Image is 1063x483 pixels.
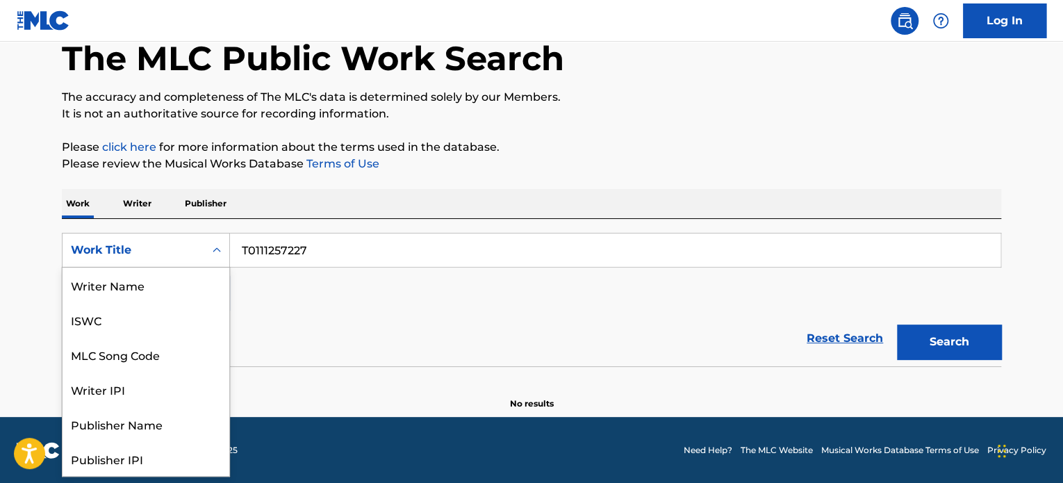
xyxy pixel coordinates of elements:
[510,381,554,410] p: No results
[821,444,979,457] a: Musical Works Database Terms of Use
[181,189,231,218] p: Publisher
[63,302,229,337] div: ISWC
[119,189,156,218] p: Writer
[932,13,949,29] img: help
[63,268,229,302] div: Writer Name
[63,372,229,407] div: Writer IPI
[102,140,156,154] a: click here
[963,3,1046,38] a: Log In
[800,323,890,354] a: Reset Search
[71,242,196,259] div: Work Title
[897,325,1001,359] button: Search
[891,7,918,35] a: Public Search
[998,430,1006,472] div: Drag
[63,337,229,372] div: MLC Song Code
[17,442,60,459] img: logo
[62,233,1001,366] form: Search Form
[63,407,229,441] div: Publisher Name
[994,416,1063,483] iframe: Chat Widget
[987,444,1046,457] a: Privacy Policy
[62,106,1001,122] p: It is not an authoritative source for recording information.
[17,10,70,31] img: MLC Logo
[62,139,1001,156] p: Please for more information about the terms used in the database.
[896,13,913,29] img: search
[741,444,813,457] a: The MLC Website
[63,441,229,476] div: Publisher IPI
[304,157,379,170] a: Terms of Use
[62,89,1001,106] p: The accuracy and completeness of The MLC's data is determined solely by our Members.
[62,189,94,218] p: Work
[927,7,955,35] div: Help
[62,156,1001,172] p: Please review the Musical Works Database
[684,444,732,457] a: Need Help?
[62,38,564,79] h1: The MLC Public Work Search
